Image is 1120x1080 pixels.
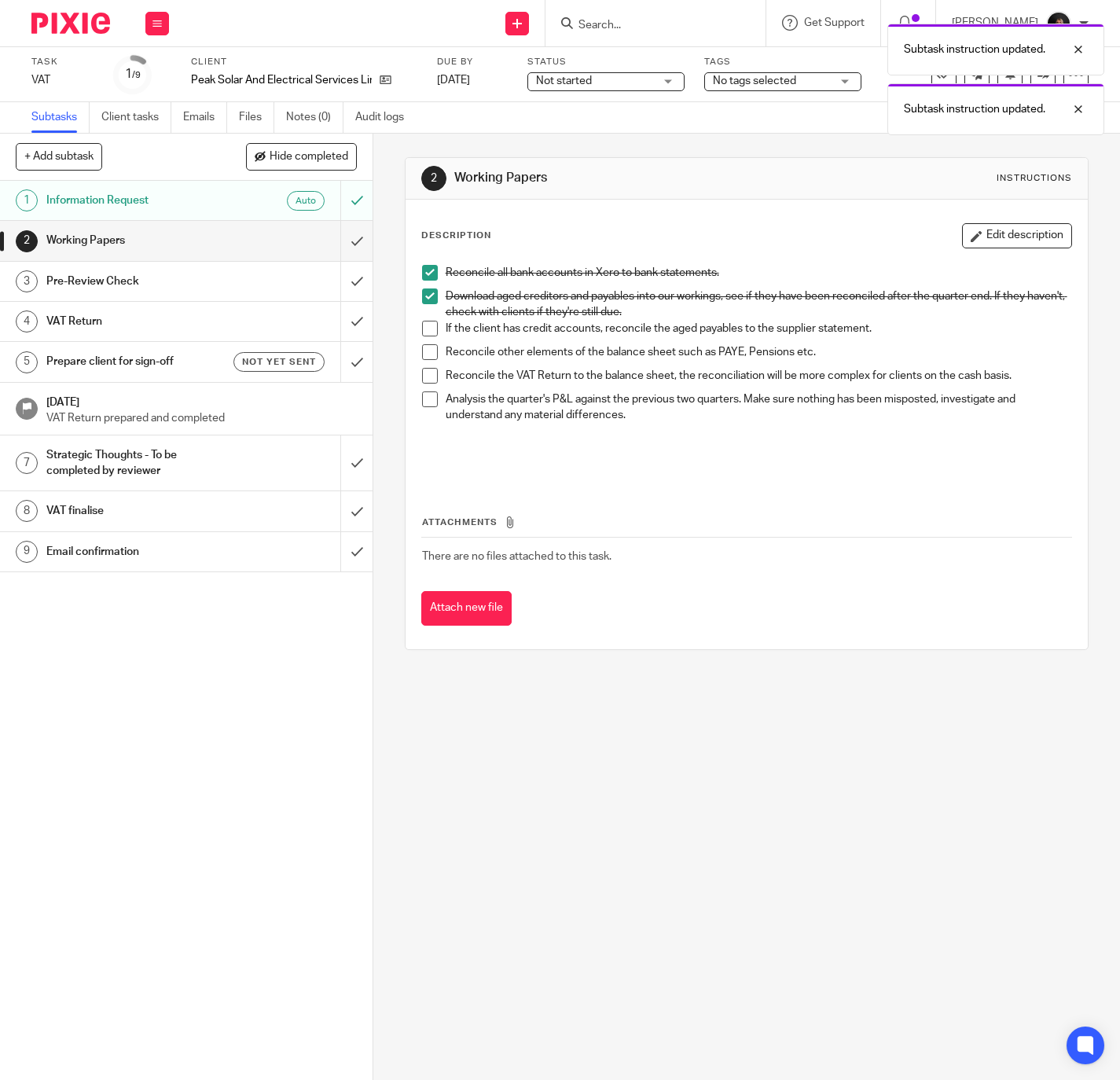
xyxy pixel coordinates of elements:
[437,56,508,68] label: Due by
[536,75,592,86] span: Not started
[286,102,343,133] a: Notes (0)
[191,56,417,68] label: Client
[16,500,38,522] div: 8
[962,223,1072,248] button: Edit description
[46,499,232,523] h1: VAT finalise
[422,518,498,527] span: Attachments
[16,310,38,332] div: 4
[246,143,357,170] button: Hide completed
[242,355,316,369] span: Not yet sent
[446,368,1072,384] p: Reconcile the VAT Return to the balance sheet, the reconciliation will be more complex for client...
[421,166,446,191] div: 2
[997,172,1072,185] div: Instructions
[46,270,232,293] h1: Pre-Review Check
[454,170,780,186] h1: Working Papers
[270,151,348,163] span: Hide completed
[239,102,274,133] a: Files
[16,351,38,373] div: 5
[904,101,1045,117] p: Subtask instruction updated.
[421,591,512,626] button: Attach new file
[527,56,685,68] label: Status
[46,443,232,483] h1: Strategic Thoughts - To be completed by reviewer
[446,265,1072,281] p: Reconcile all bank accounts in Xero to bank statements.
[446,344,1072,360] p: Reconcile other elements of the balance sheet such as PAYE, Pensions etc.
[16,143,102,170] button: + Add subtask
[446,321,1072,336] p: If the client has credit accounts, reconcile the aged payables to the supplier statement.
[46,310,232,333] h1: VAT Return
[31,13,110,34] img: Pixie
[16,452,38,474] div: 7
[132,71,141,79] small: /9
[422,551,611,562] span: There are no files attached to this task.
[183,102,227,133] a: Emails
[46,189,232,212] h1: Information Request
[46,410,357,426] p: VAT Return prepared and completed
[46,391,357,410] h1: [DATE]
[904,42,1045,57] p: Subtask instruction updated.
[31,72,94,88] div: VAT
[446,288,1072,321] p: Download aged creditors and payables into our workings, see if they have been reconciled after th...
[355,102,416,133] a: Audit logs
[46,350,232,373] h1: Prepare client for sign-off
[101,102,171,133] a: Client tasks
[16,230,38,252] div: 2
[1046,11,1071,36] img: 455A9867.jpg
[16,541,38,563] div: 9
[125,65,141,83] div: 1
[16,270,38,292] div: 3
[31,56,94,68] label: Task
[421,230,491,242] p: Description
[287,191,325,211] div: Auto
[46,229,232,252] h1: Working Papers
[46,540,232,564] h1: Email confirmation
[191,72,372,88] p: Peak Solar And Electrical Services Limited
[437,75,470,86] span: [DATE]
[31,102,90,133] a: Subtasks
[16,189,38,211] div: 1
[446,391,1072,424] p: Analysis the quarter's P&L against the previous two quarters. Make sure nothing has been misposte...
